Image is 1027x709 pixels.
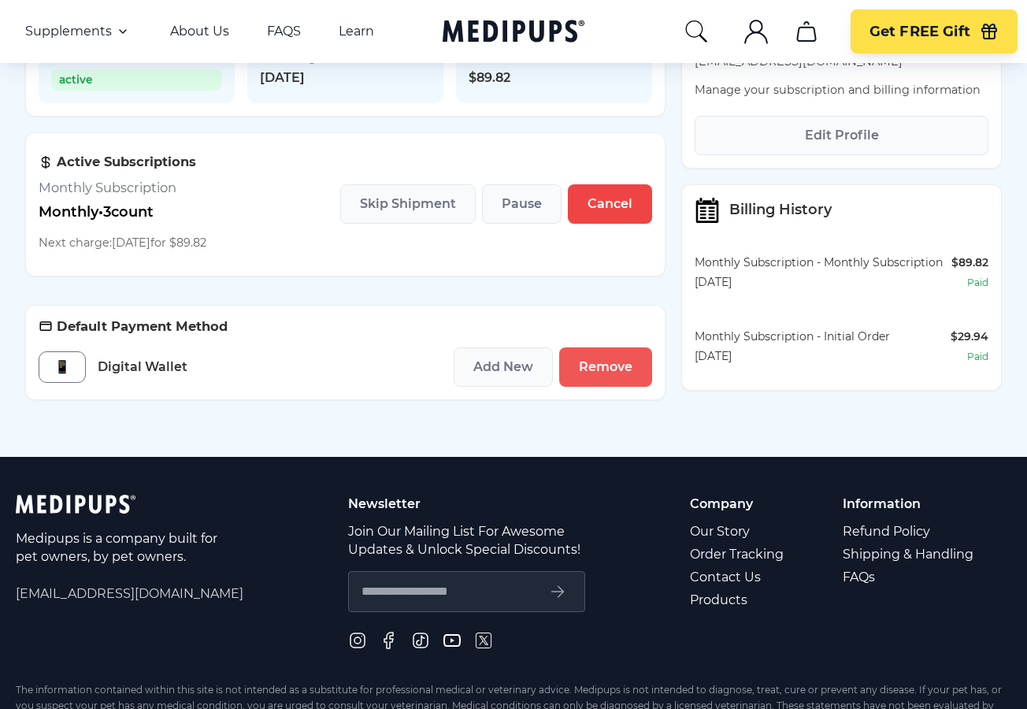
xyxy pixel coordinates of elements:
span: active [51,69,222,91]
p: Company [690,495,786,513]
a: Refund Policy [843,520,976,543]
div: [DATE] [695,274,951,291]
span: Get FREE Gift [869,23,970,41]
button: account [737,13,775,50]
h3: Default Payment Method [39,318,652,335]
p: Manage your subscription and billing information [695,82,988,98]
button: Add New [454,347,553,387]
button: Get FREE Gift [851,9,1018,54]
span: [EMAIL_ADDRESS][DOMAIN_NAME] [16,585,243,603]
div: 📱 [39,351,86,383]
button: Skip Shipment [340,184,476,224]
a: Medipups [443,17,584,49]
a: FAQs [843,566,976,588]
p: Newsletter [348,495,585,513]
p: Join Our Mailing List For Awesome Updates & Unlock Special Discounts! [348,522,585,559]
span: Add New [473,359,533,375]
span: Digital Wallet [98,358,187,375]
span: Edit Profile [805,128,879,143]
a: FAQS [267,24,301,39]
span: [DATE] [260,69,431,86]
h3: Monthly Subscription [39,180,206,196]
a: Our Story [690,520,786,543]
a: Products [690,588,786,611]
a: Shipping & Handling [843,543,976,566]
div: paid [967,348,988,365]
button: Supplements [25,22,132,41]
span: Skip Shipment [360,196,456,212]
a: Learn [339,24,374,39]
button: cart [788,13,825,50]
div: $89.82 [951,254,988,271]
span: Supplements [25,24,112,39]
button: Cancel [568,184,652,224]
a: Order Tracking [690,543,786,566]
span: Pause [502,196,542,212]
div: $29.94 [951,329,988,345]
button: Remove [559,347,652,387]
div: Monthly Subscription - Initial Order [695,329,951,345]
button: Pause [482,184,562,224]
button: search [684,19,709,44]
button: Edit Profile [695,116,988,155]
p: Medipups is a company built for pet owners, by pet owners. [16,529,221,566]
h3: Billing History [729,202,832,218]
p: Monthly • 3 count [39,204,206,221]
a: Contact Us [690,566,786,588]
p: Information [843,495,976,513]
h3: Active Subscriptions [39,154,206,170]
div: Monthly Subscription - Monthly Subscription [695,254,951,271]
div: paid [967,274,988,291]
span: Remove [579,359,632,375]
span: Cancel [588,196,632,212]
div: [DATE] [695,348,951,365]
span: $89.82 [469,69,640,86]
a: About Us [170,24,229,39]
p: Next charge: [DATE] for $89.82 [39,235,206,251]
